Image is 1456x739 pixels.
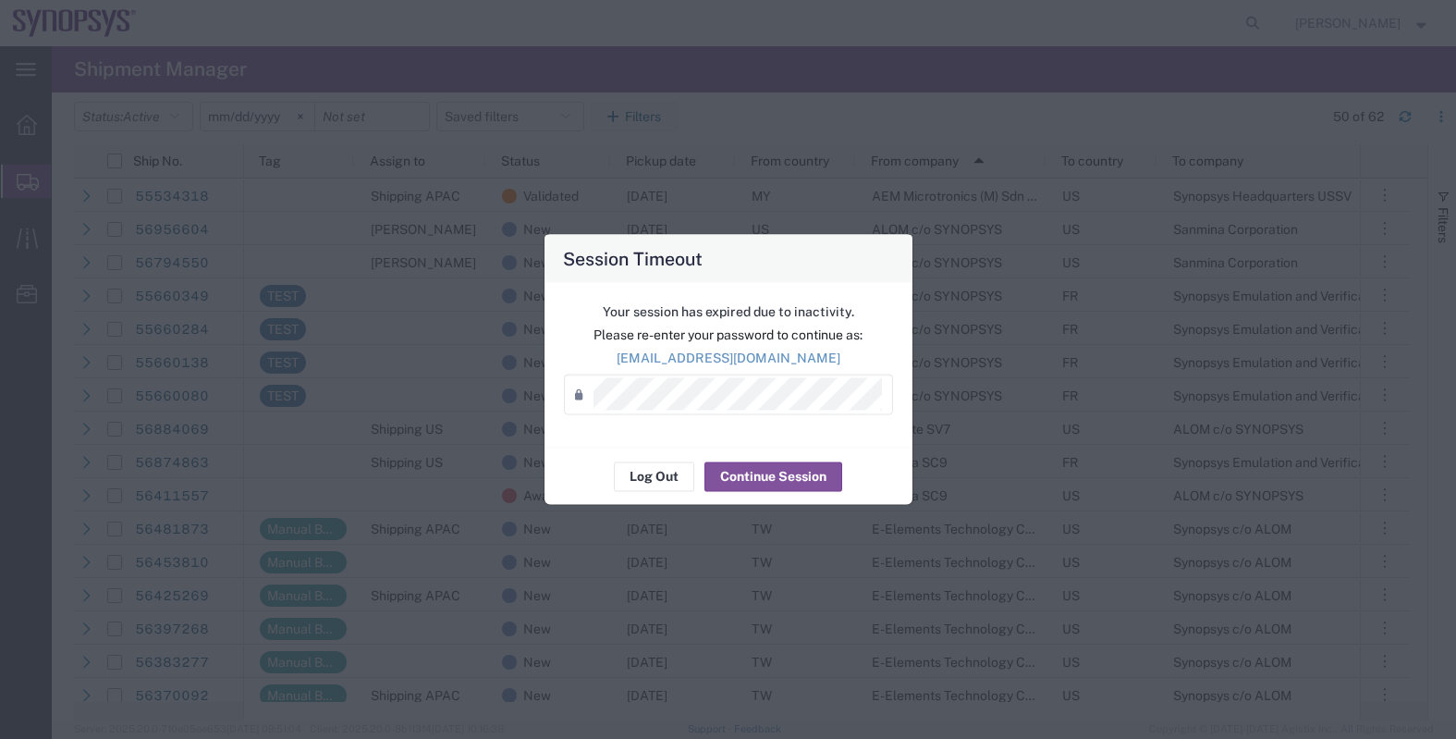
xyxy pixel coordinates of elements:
p: [EMAIL_ADDRESS][DOMAIN_NAME] [564,348,893,367]
p: Please re-enter your password to continue as: [564,325,893,344]
button: Log Out [614,462,694,491]
h4: Session Timeout [563,244,703,271]
button: Continue Session [704,462,842,491]
p: Your session has expired due to inactivity. [564,302,893,321]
